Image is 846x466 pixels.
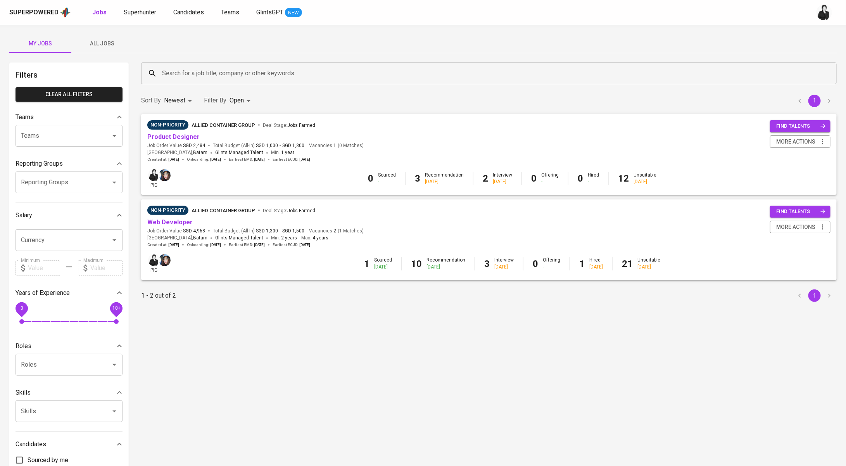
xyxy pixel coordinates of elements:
[147,133,200,140] a: Product Designer
[159,169,171,181] img: diazagista@glints.com
[287,123,315,128] span: Jobs Farmed
[282,228,304,234] span: SGD 1,500
[148,169,160,181] img: medwi@glints.com
[16,69,123,81] h6: Filters
[281,235,297,241] span: 2 years
[147,121,188,129] span: Non-Priority
[187,157,221,162] span: Onboarding :
[215,150,263,155] span: Glints Managed Talent
[271,235,297,241] span: Min.
[173,9,204,16] span: Candidates
[541,178,559,185] div: -
[16,285,123,301] div: Years of Experience
[159,254,171,266] img: diazagista@glints.com
[16,341,31,351] p: Roles
[254,157,265,162] span: [DATE]
[299,234,300,242] span: -
[770,120,830,132] button: find talents
[483,173,488,184] b: 2
[147,142,205,149] span: Job Order Value
[124,8,158,17] a: Superhunter
[273,157,310,162] span: Earliest ECJD :
[770,221,830,234] button: more actions
[147,242,179,248] span: Created at :
[533,258,538,269] b: 0
[494,264,514,270] div: [DATE]
[92,9,107,16] b: Jobs
[808,95,821,107] button: page 1
[589,264,603,270] div: [DATE]
[229,157,265,162] span: Earliest EMD :
[16,388,31,397] p: Skills
[622,258,633,269] b: 21
[124,9,156,16] span: Superhunter
[426,264,465,270] div: [DATE]
[770,135,830,148] button: more actions
[263,123,315,128] span: Deal Stage :
[425,178,464,185] div: [DATE]
[256,9,283,16] span: GlintsGPT
[76,39,129,49] span: All Jobs
[183,228,205,234] span: SGD 4,968
[221,9,239,16] span: Teams
[109,177,120,188] button: Open
[164,96,185,105] p: Newest
[618,173,629,184] b: 12
[256,228,278,234] span: SGD 1,300
[164,94,195,108] div: Newest
[16,385,123,400] div: Skills
[109,406,120,417] button: Open
[425,172,464,185] div: Recommendation
[415,173,420,184] b: 3
[309,228,364,234] span: Vacancies ( 1 Matches )
[109,130,120,141] button: Open
[579,258,585,269] b: 1
[16,113,34,122] p: Teams
[210,242,221,248] span: [DATE]
[541,172,559,185] div: Offering
[213,142,304,149] span: Total Budget (All-In)
[183,142,205,149] span: SGD 2,484
[543,257,560,270] div: Offering
[16,338,123,354] div: Roles
[92,8,108,17] a: Jobs
[147,157,179,162] span: Created at :
[776,222,815,232] span: more actions
[299,242,310,248] span: [DATE]
[16,211,32,220] p: Salary
[634,172,656,185] div: Unsuitable
[147,120,188,130] div: Pending Client’s Feedback
[204,96,226,105] p: Filter By
[637,264,660,270] div: [DATE]
[776,207,826,216] span: find talents
[60,7,71,18] img: app logo
[173,8,205,17] a: Candidates
[792,289,837,302] nav: pagination navigation
[588,172,599,185] div: Hired
[493,178,512,185] div: [DATE]
[543,264,560,270] div: -
[147,206,188,214] span: Non-Priority
[494,257,514,270] div: Interview
[411,258,422,269] b: 10
[16,208,123,223] div: Salary
[230,97,244,104] span: Open
[16,437,123,452] div: Candidates
[16,288,70,298] p: Years of Experience
[147,149,207,157] span: [GEOGRAPHIC_DATA] ,
[776,122,826,131] span: find talents
[332,142,336,149] span: 1
[301,235,328,241] span: Max.
[9,8,59,17] div: Superpowered
[112,305,120,311] span: 10+
[263,208,315,213] span: Deal Stage :
[792,95,837,107] nav: pagination navigation
[187,242,221,248] span: Onboarding :
[332,228,336,234] span: 2
[378,172,396,185] div: Sourced
[271,150,294,155] span: Min.
[637,257,660,270] div: Unsuitable
[14,39,67,49] span: My Jobs
[141,96,161,105] p: Sort By
[256,8,302,17] a: GlintsGPT NEW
